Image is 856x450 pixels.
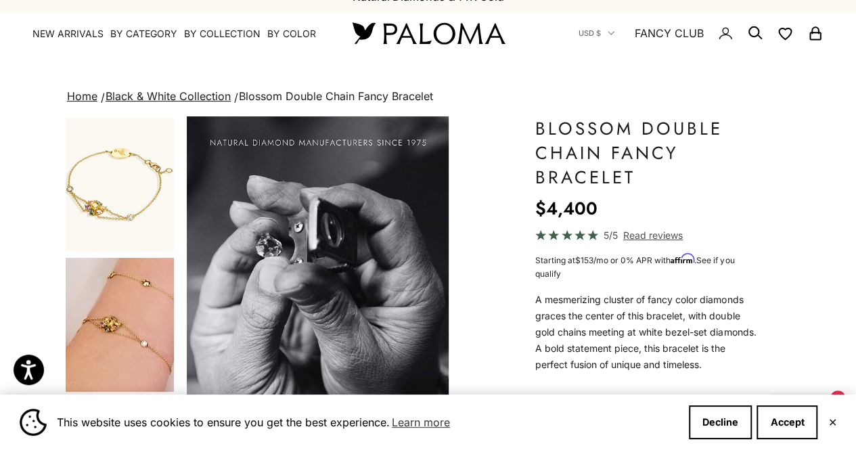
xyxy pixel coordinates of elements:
nav: Secondary navigation [579,12,824,55]
div: Item 13 of 13 [187,116,449,441]
a: Black & White Collection [106,89,231,103]
img: #YellowGold #WhiteGold #RoseGold [187,116,449,441]
span: $153 [575,255,593,265]
summary: By Color [267,27,316,41]
button: Go to item 4 [64,256,175,393]
img: #YellowGold #RoseGold #WhiteGold [66,258,174,392]
span: This website uses cookies to ensure you get the best experience. [57,412,678,432]
div: A mesmerizing cluster of fancy color diamonds graces the center of this bracelet, with double gol... [535,292,758,373]
a: Home [67,89,97,103]
a: 5/5 Read reviews [535,227,758,243]
button: USD $ [579,27,614,39]
button: Decline [689,405,752,439]
a: Learn more [390,412,452,432]
button: Accept [757,405,817,439]
img: Cookie banner [20,409,47,436]
a: FANCY CLUB [635,24,704,42]
sale-price: $4,400 [535,195,598,222]
summary: By Collection [184,27,261,41]
a: NEW ARRIVALS [32,27,104,41]
summary: By Category [110,27,177,41]
button: Go to item 1 [64,116,175,252]
nav: Primary navigation [32,27,320,41]
button: Close [828,418,836,426]
span: Read reviews [623,227,683,243]
variant-option-value: 14K Yellow Gold [574,389,648,409]
img: #YellowGold [66,118,174,251]
span: Affirm [671,254,694,264]
span: 5/5 [604,227,618,243]
span: Starting at /mo or 0% APR with . [535,255,734,279]
span: Blossom Double Chain Fancy Bracelet [239,89,433,103]
span: USD $ [579,27,601,39]
legend: Metal: [535,389,571,409]
nav: breadcrumbs [64,87,792,106]
h1: Blossom Double Chain Fancy Bracelet [535,116,758,189]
